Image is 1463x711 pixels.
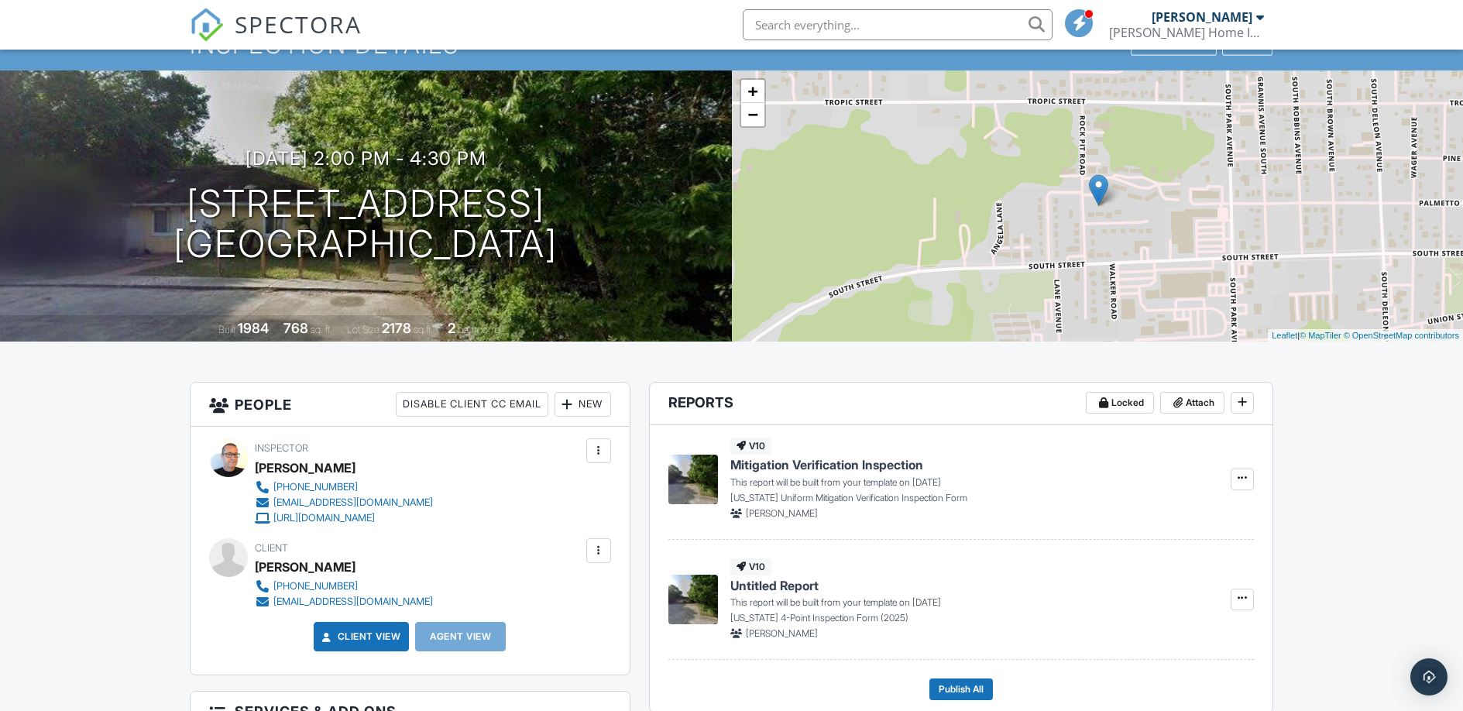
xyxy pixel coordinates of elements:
div: 2 [448,320,455,336]
div: New [555,392,611,417]
div: Open Intercom Messenger [1410,658,1448,696]
div: | [1268,329,1463,342]
span: sq.ft. [414,324,433,335]
a: [EMAIL_ADDRESS][DOMAIN_NAME] [255,594,433,610]
div: More [1222,34,1272,55]
div: Disable Client CC Email [396,392,548,417]
h3: [DATE] 2:00 pm - 4:30 pm [246,148,486,169]
span: Inspector [255,442,308,454]
span: bedrooms [458,324,500,335]
div: [PHONE_NUMBER] [273,580,358,592]
a: Zoom out [741,103,764,126]
div: [URL][DOMAIN_NAME] [273,512,375,524]
div: 2178 [382,320,411,336]
div: Client View [1131,34,1217,55]
a: [URL][DOMAIN_NAME] [255,510,433,526]
a: [PHONE_NUMBER] [255,579,433,594]
a: [PHONE_NUMBER] [255,479,433,495]
a: Client View [319,629,401,644]
a: © OpenStreetMap contributors [1344,331,1459,340]
span: Client [255,542,288,554]
span: sq. ft. [311,324,332,335]
div: [PHONE_NUMBER] [273,481,358,493]
a: Client View [1129,38,1221,50]
img: The Best Home Inspection Software - Spectora [190,8,224,42]
div: Clements Home Inspection LLC [1109,25,1264,40]
div: [PERSON_NAME] [1152,9,1252,25]
a: © MapTiler [1300,331,1341,340]
h3: People [191,383,630,427]
div: [EMAIL_ADDRESS][DOMAIN_NAME] [273,596,433,608]
a: SPECTORA [190,21,362,53]
a: Zoom in [741,80,764,103]
div: [PERSON_NAME] [255,555,355,579]
span: SPECTORA [235,8,362,40]
span: Lot Size [347,324,379,335]
h1: [STREET_ADDRESS] [GEOGRAPHIC_DATA] [173,184,558,266]
div: 768 [283,320,308,336]
input: Search everything... [743,9,1053,40]
a: [EMAIL_ADDRESS][DOMAIN_NAME] [255,495,433,510]
a: Leaflet [1272,331,1297,340]
span: Built [218,324,235,335]
div: [EMAIL_ADDRESS][DOMAIN_NAME] [273,496,433,509]
div: 1984 [238,320,269,336]
h1: Inspection Details [190,31,1274,58]
div: [PERSON_NAME] [255,456,355,479]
